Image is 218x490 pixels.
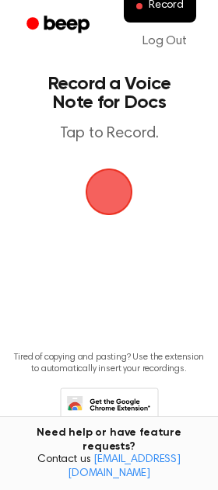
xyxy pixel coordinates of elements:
[86,169,132,215] img: Beep Logo
[68,454,181,479] a: [EMAIL_ADDRESS][DOMAIN_NAME]
[12,352,206,375] p: Tired of copying and pasting? Use the extension to automatically insert your recordings.
[127,23,202,60] a: Log Out
[9,454,209,481] span: Contact us
[28,75,190,112] h1: Record a Voice Note for Docs
[16,10,104,40] a: Beep
[28,124,190,144] p: Tap to Record.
